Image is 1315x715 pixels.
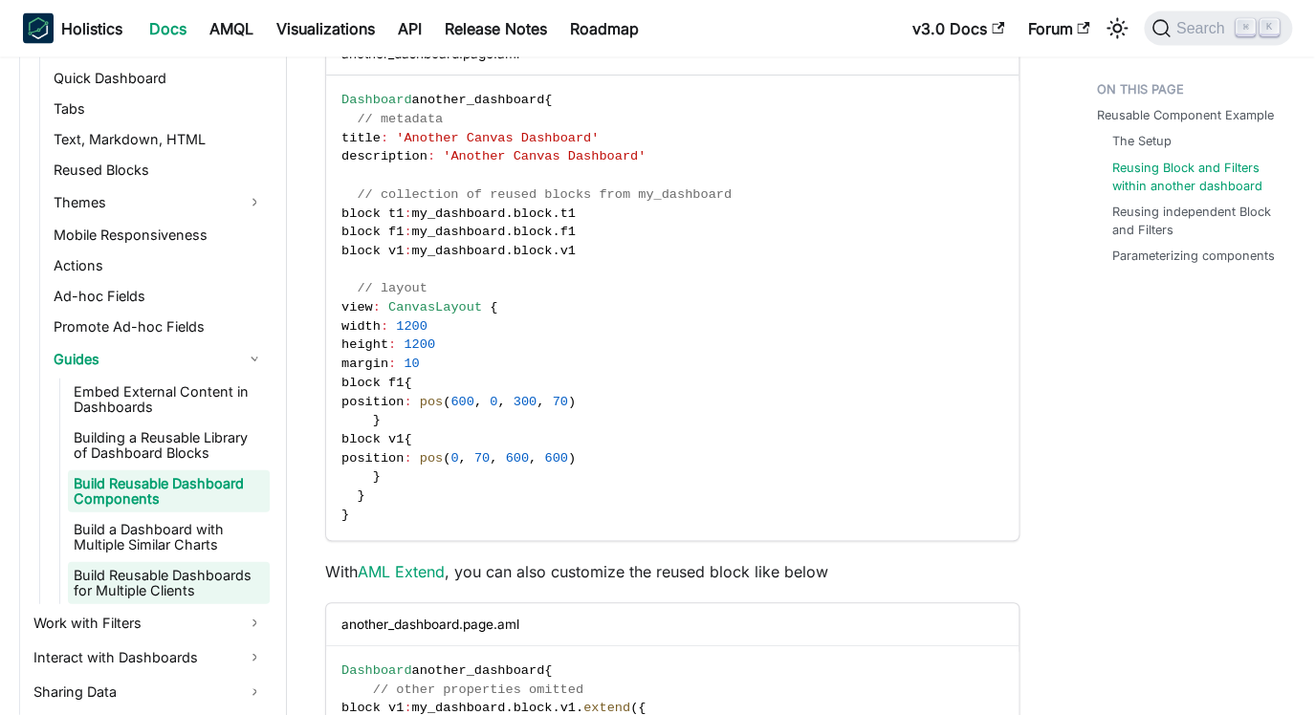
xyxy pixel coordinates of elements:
[552,701,559,715] span: .
[404,337,435,352] span: 1200
[458,451,466,466] span: ,
[341,701,404,715] span: block v1
[48,126,270,153] a: Text, Markdown, HTML
[341,432,404,446] span: block v1
[433,13,559,44] a: Release Notes
[341,93,411,107] span: Dashboard
[411,701,505,715] span: my_dashboard
[341,508,349,522] span: }
[505,206,513,221] span: .
[357,187,732,202] span: // collection of reused blocks from my_dashboard
[583,701,630,715] span: extend
[559,244,575,258] span: v1
[388,300,482,314] span: CanvasLayout
[404,451,411,466] span: :
[396,131,599,145] span: 'Another Canvas Dashboard'
[357,488,364,503] span: }
[373,682,583,697] span: // other properties omitted
[341,376,404,390] span: block f1
[381,131,388,145] span: :
[1111,132,1171,150] a: The Setup
[341,663,411,678] span: Dashboard
[68,424,270,466] a: Building a Reusable Library of Dashboard Blocks
[341,319,381,334] span: width
[404,432,411,446] span: {
[443,451,450,466] span: (
[68,516,270,558] a: Build a Dashboard with Multiple Similar Charts
[341,357,388,371] span: margin
[544,451,567,466] span: 600
[411,244,505,258] span: my_dashboard
[404,395,411,409] span: :
[341,149,427,163] span: description
[514,206,553,221] span: block
[411,663,544,678] span: another_dashboard
[48,96,270,122] a: Tabs
[396,319,427,334] span: 1200
[48,187,270,218] a: Themes
[490,451,497,466] span: ,
[568,451,576,466] span: )
[1111,159,1277,195] a: Reusing Block and Filters within another dashboard
[1096,106,1273,124] a: Reusable Component Example
[505,225,513,239] span: .
[552,206,559,221] span: .
[68,470,270,512] a: Build Reusable Dashboard Components
[341,395,404,409] span: position
[341,451,404,466] span: position
[544,93,552,107] span: {
[411,93,544,107] span: another_dashboard
[48,222,270,249] a: Mobile Responsiveness
[1171,20,1237,37] span: Search
[568,395,576,409] span: )
[505,244,513,258] span: .
[404,206,411,221] span: :
[48,283,270,310] a: Ad-hoc Fields
[1102,13,1132,44] button: Switch between dark and light mode (currently light mode)
[341,225,404,239] span: block f1
[514,225,553,239] span: block
[490,300,497,314] span: {
[1236,19,1255,36] kbd: ⌘
[373,413,381,427] span: }
[552,395,567,409] span: 70
[341,300,373,314] span: view
[450,451,458,466] span: 0
[341,206,404,221] span: block t1
[427,149,435,163] span: :
[23,13,122,44] a: HolisticsHolistics
[404,701,411,715] span: :
[404,244,411,258] span: :
[443,395,450,409] span: (
[138,13,198,44] a: Docs
[1016,13,1101,44] a: Forum
[576,701,583,715] span: .
[48,157,270,184] a: Reused Blocks
[404,376,411,390] span: {
[474,451,490,466] span: 70
[23,13,54,44] img: Holistics
[373,300,381,314] span: :
[559,206,575,221] span: t1
[357,281,427,295] span: // layout
[198,13,265,44] a: AMQL
[341,337,388,352] span: height
[559,701,575,715] span: v1
[514,701,553,715] span: block
[48,65,270,92] a: Quick Dashboard
[443,149,646,163] span: 'Another Canvas Dashboard'
[1111,247,1274,265] a: Parameterizing components
[420,395,443,409] span: pos
[404,357,419,371] span: 10
[450,395,473,409] span: 600
[68,379,270,421] a: Embed External Content in Dashboards
[630,701,638,715] span: (
[411,225,505,239] span: my_dashboard
[552,225,559,239] span: .
[559,225,575,239] span: f1
[490,395,497,409] span: 0
[537,395,544,409] span: ,
[358,562,445,581] a: AML Extend
[325,560,1019,583] p: With , you can also customize the reused block like below
[901,13,1016,44] a: v3.0 Docs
